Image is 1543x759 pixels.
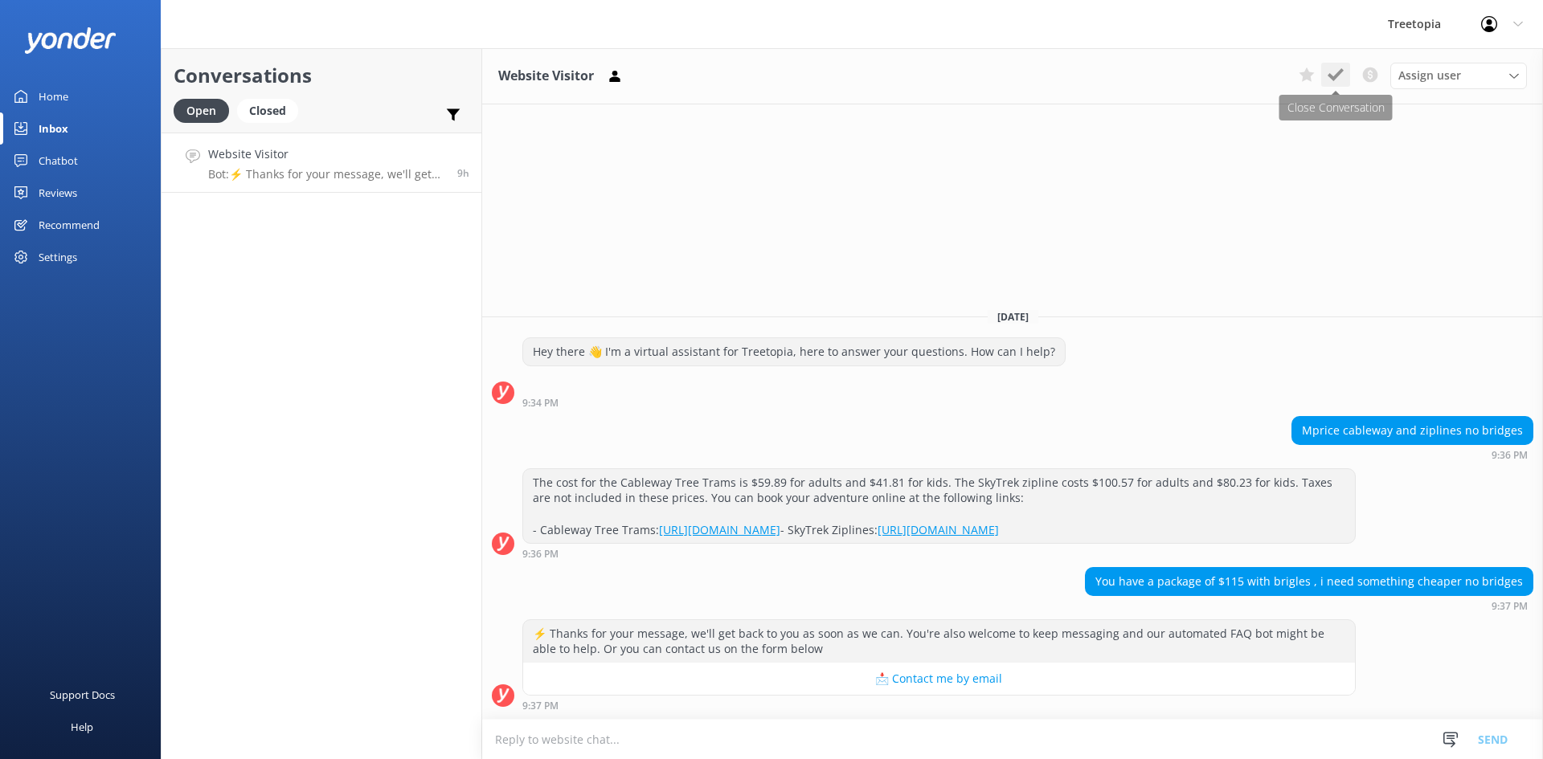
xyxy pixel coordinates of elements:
[39,145,78,177] div: Chatbot
[39,209,100,241] div: Recommend
[71,711,93,743] div: Help
[39,177,77,209] div: Reviews
[162,133,481,193] a: Website VisitorBot:⚡ Thanks for your message, we'll get back to you as soon as we can. You're als...
[498,66,594,87] h3: Website Visitor
[174,60,469,91] h2: Conversations
[878,522,999,537] a: [URL][DOMAIN_NAME]
[174,99,229,123] div: Open
[988,310,1038,324] span: [DATE]
[1492,451,1528,460] strong: 9:36 PM
[237,99,298,123] div: Closed
[522,548,1356,559] div: Sep 20 2025 09:36pm (UTC -06:00) America/Mexico_City
[523,338,1065,365] div: Hey there 👋 I'm a virtual assistant for Treetopia, here to answer your questions. How can I help?
[208,167,445,182] p: Bot: ⚡ Thanks for your message, we'll get back to you as soon as we can. You're also welcome to k...
[39,80,68,112] div: Home
[174,101,237,119] a: Open
[237,101,306,119] a: Closed
[522,397,1066,408] div: Sep 20 2025 09:34pm (UTC -06:00) America/Mexico_City
[1390,63,1527,88] div: Assign User
[522,398,559,408] strong: 9:34 PM
[1085,600,1533,611] div: Sep 20 2025 09:37pm (UTC -06:00) America/Mexico_City
[208,145,445,163] h4: Website Visitor
[39,241,77,273] div: Settings
[522,549,559,559] strong: 9:36 PM
[1086,568,1533,595] div: You have a package of $115 with brigles , i need something cheaper no bridges
[522,701,559,711] strong: 9:37 PM
[1398,67,1461,84] span: Assign user
[39,112,68,145] div: Inbox
[24,27,117,54] img: yonder-white-logo.png
[457,166,469,180] span: Sep 20 2025 09:37pm (UTC -06:00) America/Mexico_City
[522,700,1356,711] div: Sep 20 2025 09:37pm (UTC -06:00) America/Mexico_City
[523,469,1355,543] div: The cost for the Cableway Tree Trams is $59.89 for adults and $41.81 for kids. The SkyTrek ziplin...
[523,620,1355,663] div: ⚡ Thanks for your message, we'll get back to you as soon as we can. You're also welcome to keep m...
[1292,417,1533,444] div: Mprice cableway and ziplines no bridges
[1291,449,1533,460] div: Sep 20 2025 09:36pm (UTC -06:00) America/Mexico_City
[1492,602,1528,611] strong: 9:37 PM
[659,522,780,537] a: [URL][DOMAIN_NAME]
[50,679,115,711] div: Support Docs
[523,663,1355,695] button: 📩 Contact me by email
